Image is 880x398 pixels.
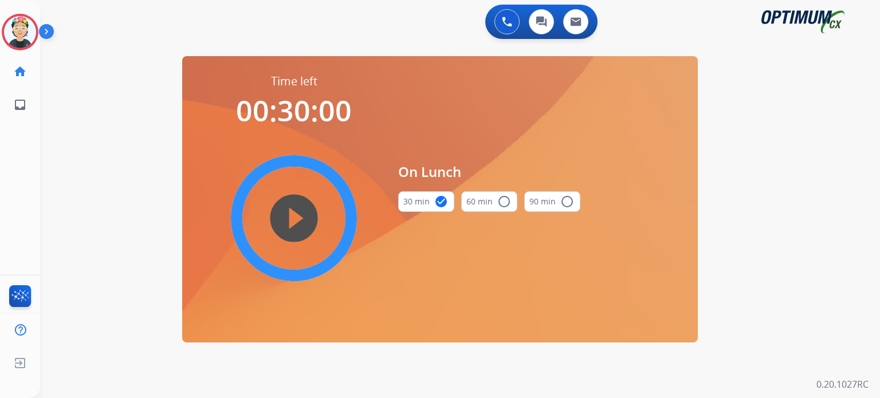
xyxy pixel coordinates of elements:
[13,65,27,78] mat-icon: home
[497,195,511,208] mat-icon: radio_button_unchecked
[236,91,352,130] span: 00:30:00
[434,195,448,208] mat-icon: check_circle
[560,195,574,208] mat-icon: radio_button_unchecked
[287,211,301,225] mat-icon: play_circle_filled
[13,98,27,112] mat-icon: inbox
[271,73,317,89] span: Time left
[816,377,869,391] p: 0.20.1027RC
[461,191,517,212] button: 60 min
[398,191,454,212] button: 30 min
[524,191,580,212] button: 90 min
[4,16,36,48] img: avatar
[398,161,580,182] span: On Lunch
